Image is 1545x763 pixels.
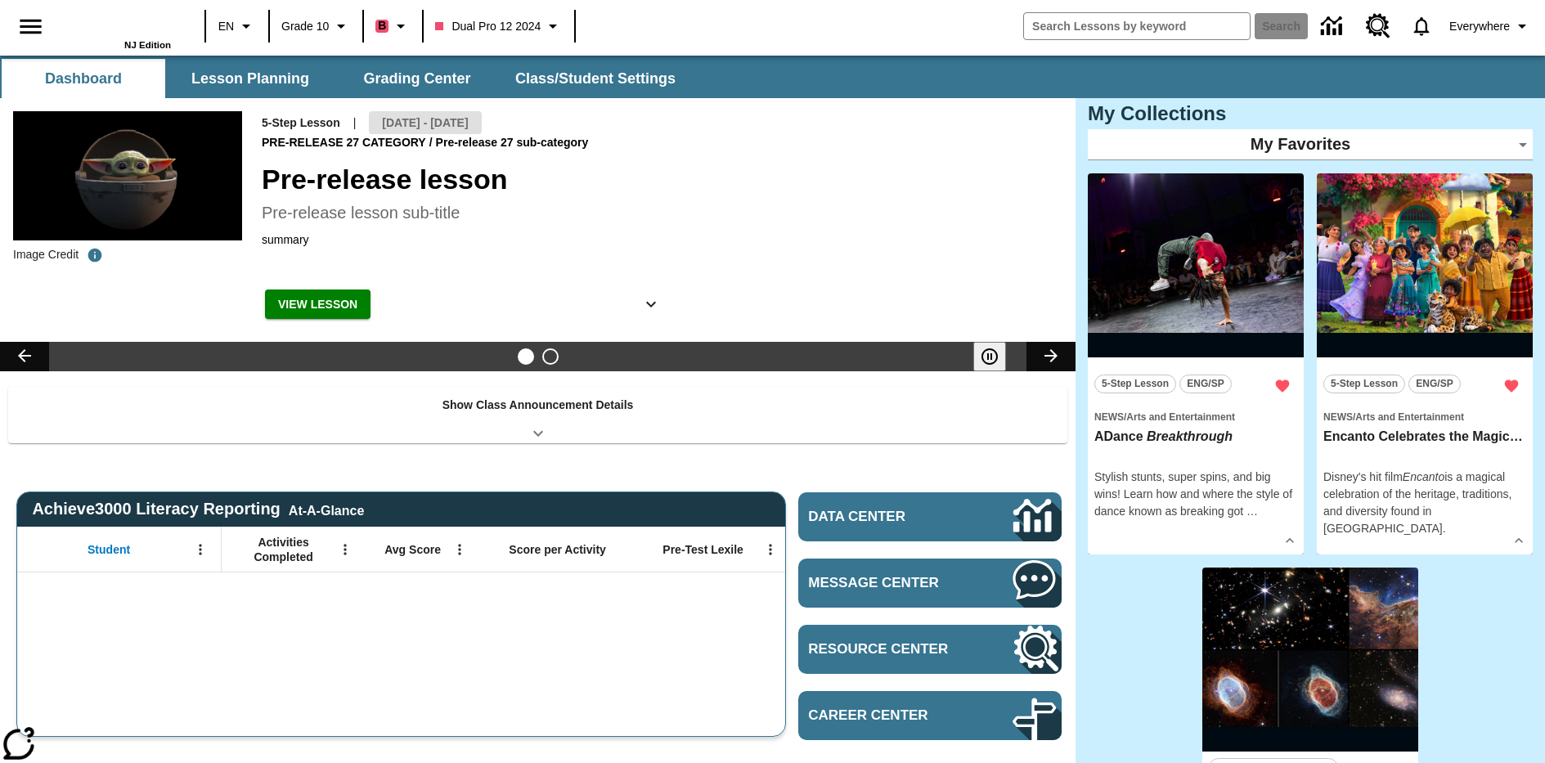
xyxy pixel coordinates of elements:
[289,500,364,518] div: At-A-Glance
[447,537,472,562] button: Open Menu
[435,18,541,35] span: Dual Pro 12 2024
[1408,375,1461,393] button: ENG/SP
[1102,375,1169,393] span: 5-Step Lesson
[8,387,1067,443] div: Show Class Announcement Details
[218,18,234,35] span: EN
[1026,342,1076,371] button: Lesson carousel, Next
[1094,375,1176,393] button: 5-Step Lesson
[1323,375,1405,393] button: 5-Step Lesson
[1094,411,1124,423] span: News
[502,59,689,98] button: Class/Student Settings
[65,7,171,40] a: Home
[1088,173,1304,554] div: lesson details
[1094,469,1297,520] div: Stylish stunts, super spins, and big wins! Learn how and where the style of dance known as breaki...
[188,537,213,562] button: Open Menu
[333,537,357,562] button: Open Menu
[1449,18,1510,35] span: Everywhere
[1088,102,1533,125] h3: My Collections
[262,159,1056,200] h2: Pre-release lesson
[88,542,130,557] span: Student
[1278,528,1302,553] button: Show Details
[1323,429,1526,446] h3: Encanto Celebrates the Magic of Colombia
[973,342,1006,371] button: Pause
[1246,505,1258,518] span: …
[262,114,340,132] p: 5-Step Lesson
[275,11,357,41] button: Grade: Grade 10, Select a grade
[281,18,329,35] span: Grade 10
[798,625,1062,674] a: Resource Center, Will open in new tab
[758,537,783,562] button: Open Menu
[13,246,79,263] p: Image Credit
[124,40,171,50] span: NJ Edition
[808,509,959,525] span: Data Center
[436,134,592,152] span: Pre-release 27 sub-category
[1179,375,1232,393] button: ENG/SP
[262,231,671,249] div: summary
[1400,5,1443,47] a: Notifications
[798,492,1062,541] a: Data Center
[518,348,534,365] button: Slide 1 Pre-release lesson
[1497,371,1526,401] button: Remove from Favorites
[429,11,569,41] button: Class: Dual Pro 12 2024, Select your class
[1353,411,1355,423] span: /
[1147,429,1233,443] em: Breakthrough
[211,11,263,41] button: Language: EN, Select a language
[1094,429,1297,446] h3: A <strong>Dance</strong> <em>Breakthrough</em>
[798,691,1062,740] a: Career Center
[1507,528,1531,553] button: Show Details
[265,289,371,320] button: View Lesson
[335,59,499,98] button: Grading Center
[230,535,338,564] span: Activities Completed
[442,397,634,414] p: Show Class Announcement Details
[1088,129,1533,160] div: My Favorites
[13,111,242,240] img: hero alt text
[1317,173,1533,554] div: lesson details
[1126,411,1235,423] span: Arts and Entertainment
[1323,469,1526,537] p: Disney's hit film is a magical celebration of the heritage, traditions, and diversity found in [G...
[32,500,364,518] span: Achieve3000 Literacy Reporting
[353,114,357,132] span: |
[808,575,965,591] span: Message Center
[262,134,429,152] span: Pre-release 27 category
[79,240,111,270] button: CREDITS
[1323,411,1353,423] span: News
[1124,411,1126,423] span: /
[1443,11,1538,41] button: Profile/Settings
[2,59,165,98] button: Dashboard
[378,16,386,36] span: B
[384,542,441,557] span: Avg Score
[262,200,1056,225] h3: Pre-release lesson sub-title
[509,542,606,557] span: Score per Activity
[1323,408,1526,425] span: Topic: News/Arts and Entertainment
[808,641,965,658] span: Resource Center
[1331,375,1398,393] span: 5-Step Lesson
[168,59,332,98] button: Lesson Planning
[542,348,559,365] button: Slide 2 Career Lesson
[808,707,965,724] span: Career Center
[662,542,743,557] span: Pre-Test Lexile
[1403,470,1444,483] em: Encanto
[369,11,417,41] button: Boost Class color is dark pink. Change class color
[1355,411,1464,423] span: Arts and Entertainment
[798,559,1062,608] a: Message Center
[1311,4,1356,49] a: Data Center
[1024,13,1250,39] input: search field
[1356,4,1400,48] a: Resource Center, Will open in new tab
[65,6,171,50] div: Home
[7,2,55,51] button: Open side menu
[635,289,667,320] button: Show Details
[1094,408,1297,425] span: Topic: News/Arts and Entertainment
[429,136,433,149] span: /
[973,342,1022,371] div: Pause
[1104,429,1143,443] strong: Dance
[1416,375,1453,393] span: ENG/SP
[1187,375,1224,393] span: ENG/SP
[1268,371,1297,401] button: Remove from Favorites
